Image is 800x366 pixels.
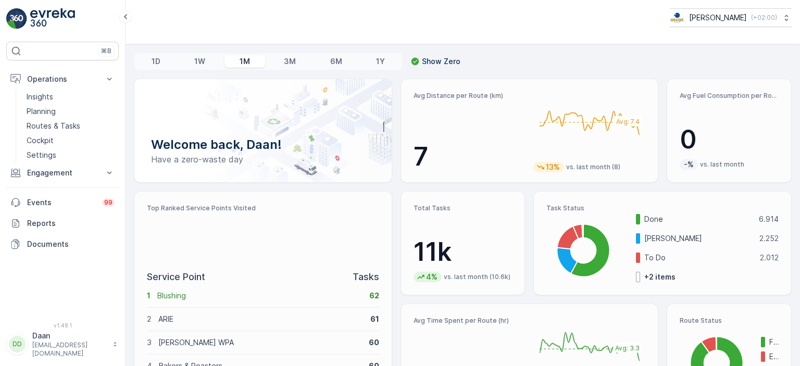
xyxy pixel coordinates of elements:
p: 2.012 [760,253,779,263]
p: 6.914 [759,214,779,224]
p: 2 [147,314,152,324]
p: Expired [769,351,779,362]
p: vs. last month [700,160,744,169]
p: ( +02:00 ) [751,14,777,22]
a: Planning [22,104,119,119]
p: Documents [27,239,115,249]
p: 3 [147,337,152,348]
p: [PERSON_NAME] [689,12,747,23]
p: 99 [104,198,113,207]
p: Blushing [157,291,362,301]
a: Events99 [6,192,119,213]
p: 6M [330,56,342,67]
p: 11k [414,236,512,268]
p: 2.252 [759,233,779,244]
p: Total Tasks [414,204,512,212]
p: Route Status [680,317,779,325]
p: vs. last month (8) [566,163,620,171]
p: ⌘B [101,47,111,55]
p: ARIE [158,314,364,324]
p: Service Point [147,270,205,284]
button: [PERSON_NAME](+02:00) [670,8,792,27]
p: 62 [369,291,379,301]
button: Engagement [6,162,119,183]
button: DDDaan[EMAIL_ADDRESS][DOMAIN_NAME] [6,331,119,358]
p: 13% [545,162,561,172]
a: Insights [22,90,119,104]
p: 0 [680,124,779,155]
img: basis-logo_rgb2x.png [670,12,685,23]
p: Operations [27,74,98,84]
img: logo [6,8,27,29]
p: 61 [370,314,379,324]
p: To Do [644,253,753,263]
a: Documents [6,234,119,255]
p: Show Zero [422,56,460,67]
p: 1 [147,291,151,301]
p: Insights [27,92,53,102]
p: 4% [425,272,439,282]
p: 1M [240,56,250,67]
p: Cockpit [27,135,54,146]
a: Settings [22,148,119,162]
p: [PERSON_NAME] WPA [158,337,362,348]
p: 1D [152,56,160,67]
a: Routes & Tasks [22,119,119,133]
p: Finished [769,337,779,347]
p: Events [27,197,96,208]
p: Planning [27,106,56,117]
p: Have a zero-waste day [151,153,375,166]
p: Avg Fuel Consumption per Route (lt) [680,92,779,100]
div: DD [9,336,26,352]
p: 1W [194,56,205,67]
p: Routes & Tasks [27,121,80,131]
p: + 2 items [644,272,676,282]
p: Settings [27,150,56,160]
p: 3M [284,56,296,67]
a: Reports [6,213,119,234]
p: Done [644,214,752,224]
p: Engagement [27,168,98,178]
span: v 1.48.1 [6,322,119,329]
p: Avg Time Spent per Route (hr) [414,317,526,325]
p: 1Y [376,56,385,67]
p: Daan [32,331,107,341]
p: 7 [414,141,526,172]
p: Reports [27,218,115,229]
p: Tasks [353,270,379,284]
p: vs. last month (10.6k) [444,273,510,281]
p: Task Status [546,204,779,212]
p: 60 [369,337,379,348]
button: Operations [6,69,119,90]
p: [PERSON_NAME] [644,233,753,244]
p: [EMAIL_ADDRESS][DOMAIN_NAME] [32,341,107,358]
p: Welcome back, Daan! [151,136,375,153]
a: Cockpit [22,133,119,148]
p: -% [683,159,695,170]
p: Avg Distance per Route (km) [414,92,526,100]
img: logo_light-DOdMpM7g.png [30,8,75,29]
p: Top Ranked Service Points Visited [147,204,379,212]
